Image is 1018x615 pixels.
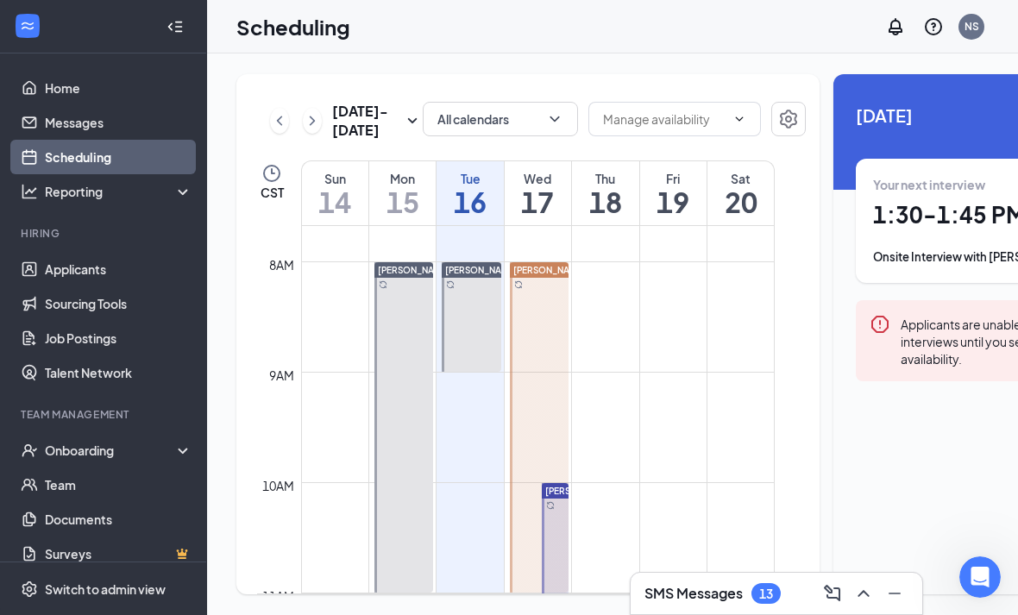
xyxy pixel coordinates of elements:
[21,442,38,459] svg: UserCheck
[17,203,328,268] div: Send us a messageWe typically reply in under a minute
[707,170,774,187] div: Sat
[21,407,189,422] div: Team Management
[514,280,523,289] svg: Sync
[202,28,236,62] img: Profile image for Anne
[270,108,289,134] button: ChevronLeft
[167,18,184,35] svg: Collapse
[332,102,402,140] h3: [DATE] - [DATE]
[771,102,806,136] button: Settings
[369,187,436,217] h1: 15
[378,265,450,275] span: [PERSON_NAME]
[640,170,707,187] div: Fri
[21,226,189,241] div: Hiring
[369,161,436,225] a: September 15, 2025
[771,102,806,140] a: Settings
[302,187,368,217] h1: 14
[45,468,192,502] a: Team
[853,583,874,604] svg: ChevronUp
[259,476,298,495] div: 10am
[259,587,298,606] div: 11am
[759,587,773,601] div: 13
[302,170,368,187] div: Sun
[230,456,345,525] button: Tickets
[437,161,503,225] a: September 16, 2025
[402,110,423,131] svg: SmallChevronDown
[297,28,328,59] div: Close
[45,252,192,286] a: Applicants
[266,366,298,385] div: 9am
[304,110,321,131] svg: ChevronRight
[35,217,288,235] div: Send us a message
[513,265,586,275] span: [PERSON_NAME]
[45,71,192,105] a: Home
[303,108,322,134] button: ChevronRight
[38,499,77,511] span: Home
[732,112,746,126] svg: ChevronDown
[235,28,269,62] img: Profile image for CJ
[271,110,288,131] svg: ChevronLeft
[35,235,288,254] div: We typically reply in under a minute
[640,161,707,225] a: September 19, 2025
[143,499,203,511] span: Messages
[603,110,726,129] input: Manage availability
[236,12,350,41] h1: Scheduling
[35,152,311,181] p: How can we help?
[546,501,555,510] svg: Sync
[302,161,368,225] a: September 14, 2025
[884,583,905,604] svg: Minimize
[707,187,774,217] h1: 20
[266,255,298,274] div: 8am
[885,16,906,37] svg: Notifications
[572,161,638,225] a: September 18, 2025
[870,314,890,335] svg: Error
[45,140,192,174] a: Scheduling
[45,105,192,140] a: Messages
[21,183,38,200] svg: Analysis
[572,170,638,187] div: Thu
[881,580,908,607] button: Minimize
[445,265,518,275] span: [PERSON_NAME]
[35,122,311,152] p: Hi [PERSON_NAME]
[437,170,503,187] div: Tue
[45,321,192,355] a: Job Postings
[267,499,309,511] span: Tickets
[545,486,618,496] span: [PERSON_NAME]
[850,580,877,607] button: ChevronUp
[45,183,193,200] div: Reporting
[546,110,563,128] svg: ChevronDown
[505,161,571,225] a: September 17, 2025
[45,442,178,459] div: Onboarding
[35,36,135,58] img: logo
[45,355,192,390] a: Talent Network
[959,556,1001,598] iframe: Intercom live chat
[437,187,503,217] h1: 16
[707,161,774,225] a: September 20, 2025
[261,184,284,201] span: CST
[965,19,979,34] div: NS
[21,580,38,598] svg: Settings
[505,187,571,217] h1: 17
[640,187,707,217] h1: 19
[819,580,846,607] button: ComposeMessage
[45,580,166,598] div: Switch to admin view
[45,537,192,571] a: SurveysCrown
[369,170,436,187] div: Mon
[379,280,387,289] svg: Sync
[115,456,229,525] button: Messages
[45,502,192,537] a: Documents
[505,170,571,187] div: Wed
[423,102,578,136] button: All calendarsChevronDown
[446,280,455,289] svg: Sync
[822,583,843,604] svg: ComposeMessage
[923,16,944,37] svg: QuestionInfo
[169,28,204,62] img: Profile image for Joel
[261,163,282,184] svg: Clock
[778,109,799,129] svg: Settings
[644,584,743,603] h3: SMS Messages
[45,286,192,321] a: Sourcing Tools
[572,187,638,217] h1: 18
[19,17,36,35] svg: WorkstreamLogo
